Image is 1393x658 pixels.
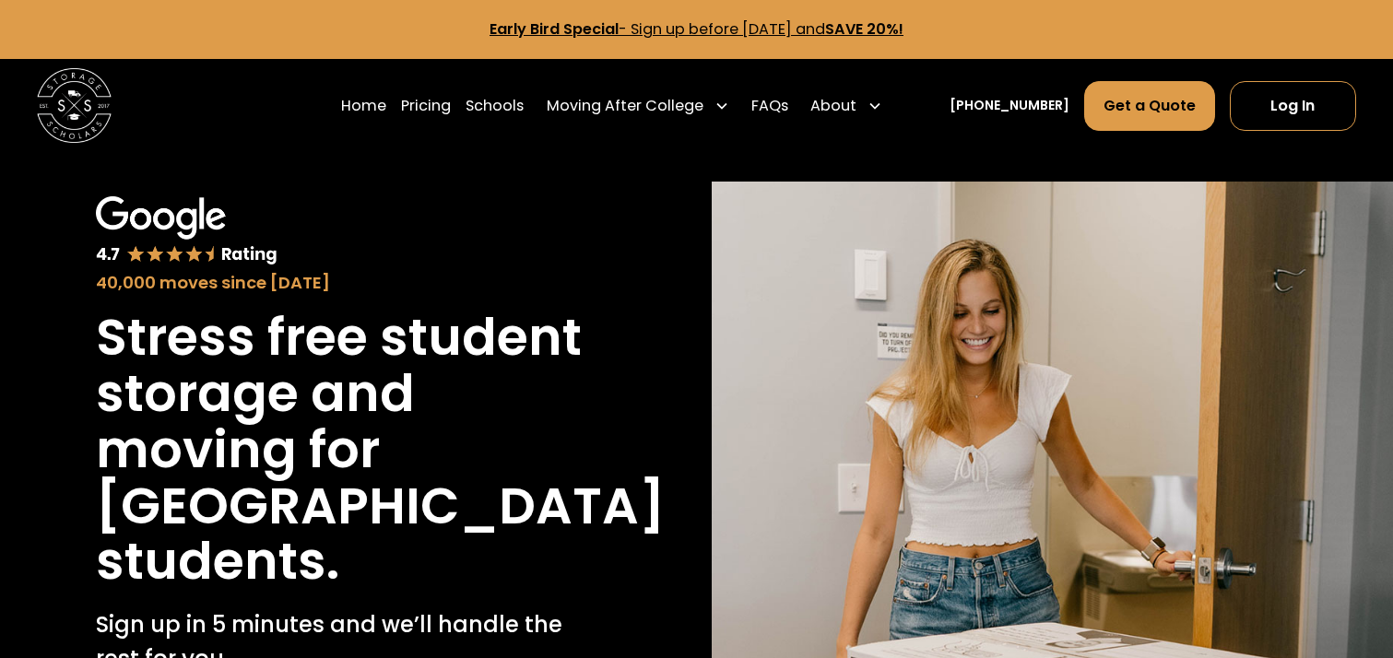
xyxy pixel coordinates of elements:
a: Home [341,80,386,132]
img: Google 4.7 star rating [96,196,277,265]
div: 40,000 moves since [DATE] [96,270,586,295]
strong: Early Bird Special [490,18,619,40]
h1: Stress free student storage and moving for [96,310,586,478]
div: About [803,80,890,132]
a: Schools [466,80,524,132]
a: Get a Quote [1084,81,1215,131]
a: Early Bird Special- Sign up before [DATE] andSAVE 20%! [490,18,903,40]
a: [PHONE_NUMBER] [950,96,1069,115]
a: Log In [1230,81,1356,131]
a: home [37,68,111,142]
div: Moving After College [538,80,736,132]
div: About [810,95,856,117]
a: Pricing [401,80,451,132]
img: Storage Scholars main logo [37,68,111,142]
strong: SAVE 20%! [825,18,903,40]
h1: [GEOGRAPHIC_DATA] [96,478,665,535]
h1: students. [96,534,339,590]
a: FAQs [751,80,788,132]
div: Moving After College [547,95,703,117]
